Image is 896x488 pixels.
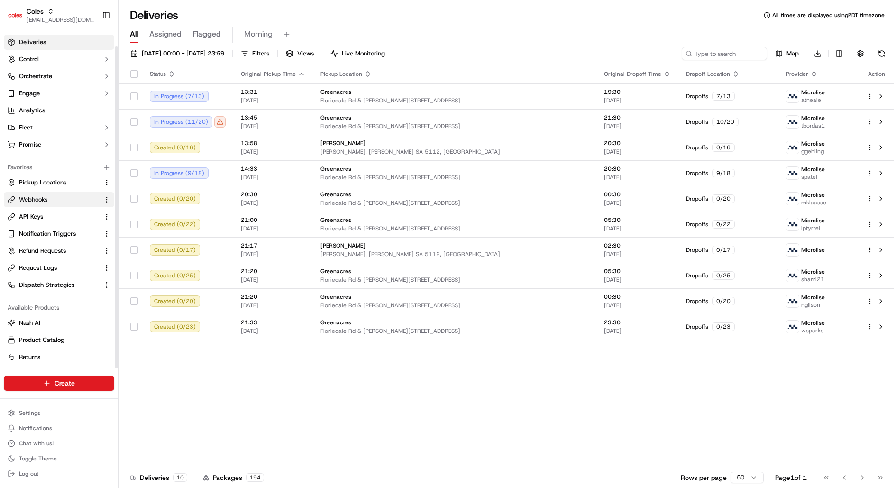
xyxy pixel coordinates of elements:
[786,167,799,179] img: microlise_logo.jpeg
[19,195,47,204] span: Webhooks
[320,165,351,173] span: Greenacres
[786,244,799,256] img: microlise_logo.jpeg
[19,353,40,361] span: Returns
[801,140,825,147] span: Microlise
[9,138,17,146] div: 📗
[320,191,351,198] span: Greenacres
[19,264,57,272] span: Request Logs
[320,250,589,258] span: [PERSON_NAME], [PERSON_NAME] SA 5112, [GEOGRAPHIC_DATA]
[241,319,305,326] span: 21:33
[801,147,825,155] span: ggehling
[604,148,671,156] span: [DATE]
[19,409,40,417] span: Settings
[8,178,99,187] a: Pickup Locations
[9,9,28,28] img: Nash
[712,271,735,280] div: 0 / 25
[801,122,825,129] span: tbordas1
[8,230,99,238] a: Notification Triggers
[241,225,305,232] span: [DATE]
[604,165,671,173] span: 20:30
[130,8,178,23] h1: Deliveries
[19,123,33,132] span: Fleet
[4,86,114,101] button: Engage
[241,267,305,275] span: 21:20
[241,88,305,96] span: 13:31
[19,336,64,344] span: Product Catalog
[686,70,730,78] span: Dropoff Location
[4,226,114,241] button: Notification Triggers
[241,216,305,224] span: 21:00
[801,224,825,232] span: lptyrrel
[252,49,269,58] span: Filters
[772,11,885,19] span: All times are displayed using PDT timezone
[604,302,671,309] span: [DATE]
[4,277,114,293] button: Dispatch Strategies
[686,195,708,203] span: Dropoffs
[320,139,366,147] span: [PERSON_NAME]
[4,315,114,331] button: Nash AI
[130,28,138,40] span: All
[241,114,305,121] span: 13:45
[604,191,671,198] span: 00:30
[801,294,825,301] span: Microlise
[80,138,88,146] div: 💻
[801,327,825,334] span: wsparks
[241,122,305,130] span: [DATE]
[4,52,114,67] button: Control
[4,4,98,27] button: ColesColes[EMAIL_ADDRESS][DOMAIN_NAME]
[681,473,727,482] p: Rows per page
[712,92,735,101] div: 7 / 13
[19,470,38,478] span: Log out
[604,122,671,130] span: [DATE]
[320,267,351,275] span: Greenacres
[282,47,318,60] button: Views
[604,276,671,284] span: [DATE]
[712,322,735,331] div: 0 / 23
[19,230,76,238] span: Notification Triggers
[786,295,799,307] img: microlise_logo.jpeg
[4,467,114,480] button: Log out
[686,221,708,228] span: Dropoffs
[801,173,825,181] span: spatel
[320,199,589,207] span: Floriedale Rd & [PERSON_NAME][STREET_ADDRESS]
[4,406,114,420] button: Settings
[237,47,274,60] button: Filters
[786,90,799,102] img: microlise_logo.jpeg
[90,137,152,147] span: API Documentation
[8,195,99,204] a: Webhooks
[604,327,671,335] span: [DATE]
[320,88,351,96] span: Greenacres
[801,246,825,254] span: Microlise
[19,140,41,149] span: Promise
[241,250,305,258] span: [DATE]
[801,276,825,283] span: sharri21
[4,120,114,135] button: Fleet
[4,422,114,435] button: Notifications
[19,247,66,255] span: Refund Requests
[241,327,305,335] span: [DATE]
[19,106,45,115] span: Analytics
[27,16,94,24] button: [EMAIL_ADDRESS][DOMAIN_NAME]
[320,225,589,232] span: Floriedale Rd & [PERSON_NAME][STREET_ADDRESS]
[4,69,114,84] button: Orchestrate
[203,473,264,482] div: Packages
[4,160,114,175] div: Favorites
[241,276,305,284] span: [DATE]
[786,269,799,282] img: microlise_logo.jpeg
[775,473,807,482] div: Page 1 of 1
[241,139,305,147] span: 13:58
[712,246,735,254] div: 0 / 17
[604,319,671,326] span: 23:30
[19,178,66,187] span: Pickup Locations
[604,97,671,104] span: [DATE]
[801,217,825,224] span: Microlise
[801,199,826,206] span: mklaasse
[686,118,708,126] span: Dropoffs
[6,133,76,150] a: 📗Knowledge Base
[686,144,708,151] span: Dropoffs
[604,88,671,96] span: 19:30
[142,49,224,58] span: [DATE] 00:00 - [DATE] 23:59
[67,160,115,167] a: Powered byPylon
[786,70,808,78] span: Provider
